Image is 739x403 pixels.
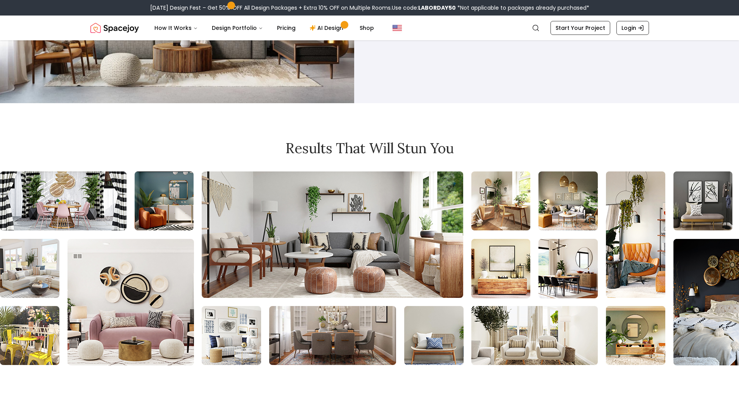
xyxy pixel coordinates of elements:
a: Pricing [271,20,302,36]
span: *Not applicable to packages already purchased* [456,4,589,12]
button: Design Portfolio [206,20,269,36]
a: Spacejoy [90,20,139,36]
b: LABORDAY50 [418,4,456,12]
h2: Results that will stun you [90,140,649,156]
nav: Main [148,20,380,36]
nav: Global [90,16,649,40]
div: [DATE] Design Fest – Get 50% OFF All Design Packages + Extra 10% OFF on Multiple Rooms. [150,4,589,12]
a: Shop [353,20,380,36]
img: United States [393,23,402,33]
a: AI Design [303,20,352,36]
a: Login [616,21,649,35]
img: Spacejoy Logo [90,20,139,36]
button: How It Works [148,20,204,36]
span: Use code: [392,4,456,12]
a: Start Your Project [550,21,610,35]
